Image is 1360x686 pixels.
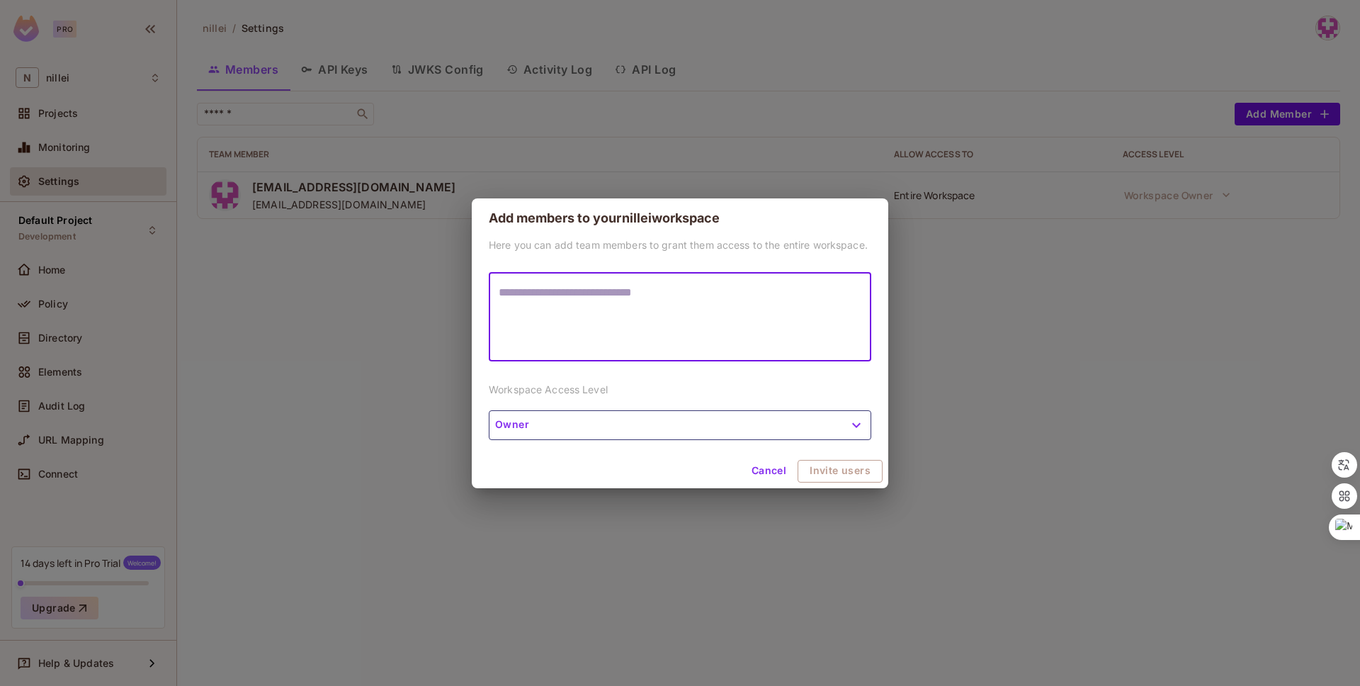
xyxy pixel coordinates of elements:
[489,410,871,440] button: Owner
[798,460,883,483] button: Invite users
[746,460,792,483] button: Cancel
[489,238,871,252] p: Here you can add team members to grant them access to the entire workspace.
[489,383,871,396] p: Workspace Access Level
[472,198,888,238] h2: Add members to your nillei workspace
